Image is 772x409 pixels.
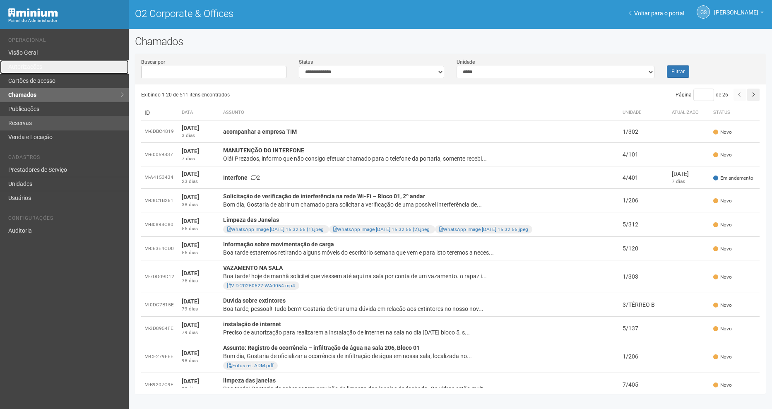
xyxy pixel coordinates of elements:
span: Gabriela Souza [714,1,758,16]
div: Boa tarde estaremos retirando alguns móveis do escritório semana que vem e para isto teremos a ne... [223,248,616,257]
td: 1/206 [619,340,669,373]
span: Novo [713,197,732,204]
strong: Limpeza das Janelas [223,217,279,223]
li: Operacional [8,37,123,46]
label: Unidade [457,58,475,66]
td: M-60059837 [141,143,178,166]
th: Status [710,105,760,120]
th: Data [178,105,220,120]
strong: [DATE] [182,270,199,277]
td: 1/303 [619,260,669,293]
span: Novo [713,245,732,253]
div: 23 dias [182,178,216,185]
div: Bom dia, Gostaria de abrir um chamado para solicitar a verificação de uma possível interferência ... [223,200,616,209]
td: ID [141,105,178,120]
strong: Duvida sobre extintores [223,297,286,304]
a: Voltar para o portal [629,10,684,17]
div: 98 dias [182,357,216,364]
td: M-B0898C80 [141,212,178,237]
strong: limpeza das janelas [223,377,276,384]
label: Buscar por [141,58,165,66]
strong: acompanhar a empresa TIM [223,128,297,135]
td: M-08C1B261 [141,189,178,212]
strong: [DATE] [182,171,199,177]
strong: [DATE] [182,148,199,154]
div: 56 dias [182,249,216,256]
div: 7 dias [182,155,216,162]
span: Novo [713,152,732,159]
td: M-6DBC4819 [141,120,178,143]
td: 5/312 [619,212,669,237]
td: 7/405 [619,373,669,397]
div: 76 dias [182,277,216,284]
a: VID-20250627-WA0054.mp4 [227,283,295,289]
div: Olá! Prezados, informo que não consigo efetuar chamado para o telefone da portaria, somente receb... [223,154,616,163]
a: Fotos rel. ADM.pdf [227,363,274,368]
td: M-063E4CD0 [141,237,178,260]
div: Exibindo 1-20 de 511 itens encontrados [141,89,451,101]
div: Preciso de autorização para realizarem a instalação de internet na sala no dia [DATE] bloco 5, s... [223,328,616,337]
td: M-3D8954FE [141,317,178,340]
a: WhatsApp Image [DATE] 15.32.56 (1).jpeg [227,226,324,232]
a: [PERSON_NAME] [714,10,764,17]
div: 56 dias [182,225,216,232]
strong: [DATE] [182,194,199,200]
th: Unidade [619,105,669,120]
li: Configurações [8,215,123,224]
td: M-A4153434 [141,166,178,189]
span: Novo [713,354,732,361]
strong: [DATE] [182,218,199,224]
th: Assunto [220,105,619,120]
span: 7 dias [672,178,685,184]
span: 2 [251,174,260,181]
strong: instalação de internet [223,321,281,327]
h2: Chamados [135,35,766,48]
strong: [DATE] [182,242,199,248]
button: Filtrar [667,65,689,78]
strong: [DATE] [182,322,199,328]
div: 3 dias [182,132,216,139]
div: Painel do Administrador [8,17,123,24]
td: 4/101 [619,143,669,166]
td: 1/206 [619,189,669,212]
strong: [DATE] [182,350,199,356]
strong: MANUTENÇÃO DO INTERFONE [223,147,304,154]
span: Página de 26 [676,92,728,98]
div: 79 dias [182,306,216,313]
li: Cadastros [8,154,123,163]
span: Novo [713,325,732,332]
div: Boa tarde! Gostaria de saber se tem previsão de limpeza das janelas da fachada. Os vidros estão m... [223,385,616,393]
td: 3/TÉRREO B [619,293,669,317]
h1: O2 Corporate & Offices [135,8,444,19]
td: M-0DC7B15E [141,293,178,317]
strong: [DATE] [182,378,199,385]
span: Em andamento [713,175,753,182]
a: GS [697,5,710,19]
td: 5/137 [619,317,669,340]
th: Atualizado [669,105,710,120]
a: WhatsApp Image [DATE] 15.32.56 (2).jpeg [333,226,430,232]
strong: [DATE] [182,298,199,305]
div: [DATE] [672,170,707,178]
strong: Assunto: Registro de ocorrência – infiltração de água na sala 206, Bloco 01 [223,344,420,351]
span: Novo [713,221,732,229]
div: 99 dias [182,385,216,392]
strong: [DATE] [182,125,199,131]
td: M-B9207C9E [141,373,178,397]
span: Novo [713,274,732,281]
div: 79 dias [182,329,216,336]
span: Novo [713,129,732,136]
div: Bom dia, Gostaria de oficializar a ocorrência de infiltração de água em nossa sala, localizada no... [223,352,616,360]
td: 5/120 [619,237,669,260]
strong: VAZAMENTO NA SALA [223,265,283,271]
td: 1/302 [619,120,669,143]
td: 4/401 [619,166,669,189]
a: WhatsApp Image [DATE] 15.32.56.jpeg [439,226,528,232]
td: M-CF279FEE [141,340,178,373]
span: Novo [713,382,732,389]
label: Status [299,58,313,66]
div: Boa tarde! hoje de manhã solicitei que viessem até aqui na sala por conta de um vazamento. o rapa... [223,272,616,280]
strong: Solicitação de verificação de interferência na rede Wi-Fi – Bloco 01, 2º andar [223,193,425,200]
strong: Interfone [223,174,248,181]
span: Novo [713,302,732,309]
